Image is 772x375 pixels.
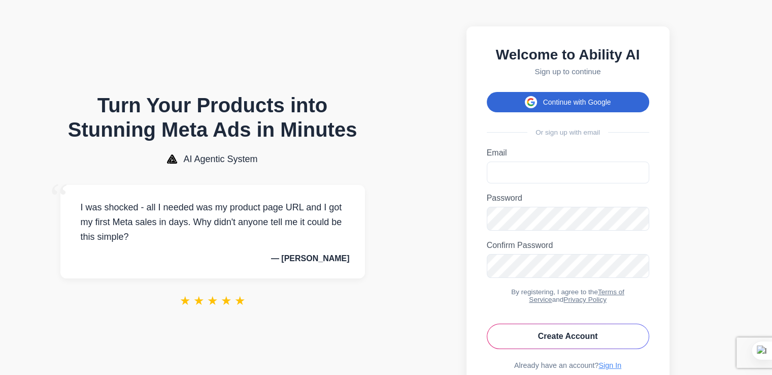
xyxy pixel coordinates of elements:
[563,296,607,303] a: Privacy Policy
[487,67,649,76] p: Sign up to continue
[487,148,649,158] label: Email
[76,254,350,263] p: — [PERSON_NAME]
[183,154,257,165] span: AI Agentic System
[193,294,205,308] span: ★
[221,294,232,308] span: ★
[487,47,649,63] h2: Welcome to Ability AI
[50,175,69,221] span: “
[487,241,649,250] label: Confirm Password
[207,294,218,308] span: ★
[167,154,177,164] img: AI Agentic System Logo
[76,200,350,244] p: I was shocked - all I needed was my product page URL and I got my first Meta sales in days. Why d...
[487,92,649,112] button: Continue with Google
[487,324,649,349] button: Create Account
[487,129,649,136] div: Or sign up with email
[598,361,621,369] a: Sign In
[234,294,246,308] span: ★
[487,194,649,203] label: Password
[180,294,191,308] span: ★
[487,361,649,369] div: Already have an account?
[529,288,624,303] a: Terms of Service
[60,93,365,142] h1: Turn Your Products into Stunning Meta Ads in Minutes
[487,288,649,303] div: By registering, I agree to the and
